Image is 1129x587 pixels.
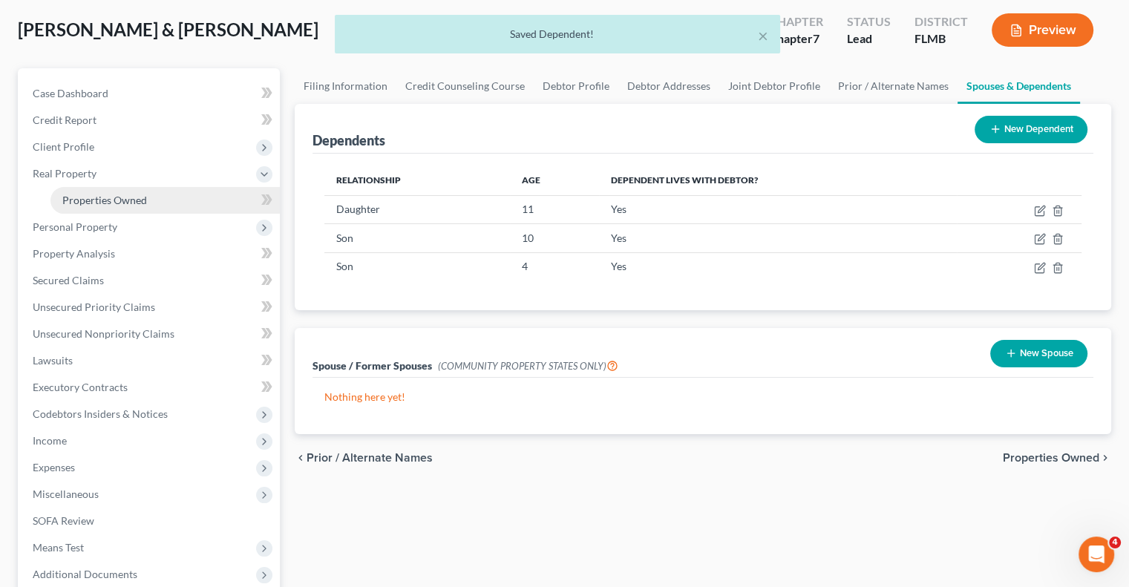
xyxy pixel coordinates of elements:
[33,354,73,367] span: Lawsuits
[599,195,958,223] td: Yes
[438,360,618,372] span: (COMMUNITY PROPERTY STATES ONLY)
[324,195,510,223] td: Daughter
[599,224,958,252] td: Yes
[21,240,280,267] a: Property Analysis
[599,165,958,195] th: Dependent lives with debtor?
[33,327,174,340] span: Unsecured Nonpriority Claims
[33,274,104,286] span: Secured Claims
[829,68,958,104] a: Prior / Alternate Names
[21,347,280,374] a: Lawsuits
[62,194,147,206] span: Properties Owned
[21,267,280,294] a: Secured Claims
[990,340,1087,367] button: New Spouse
[324,224,510,252] td: Son
[324,165,510,195] th: Relationship
[510,165,599,195] th: Age
[719,68,829,104] a: Joint Debtor Profile
[992,13,1093,47] button: Preview
[534,68,618,104] a: Debtor Profile
[33,381,128,393] span: Executory Contracts
[510,195,599,223] td: 11
[21,80,280,107] a: Case Dashboard
[33,167,96,180] span: Real Property
[510,224,599,252] td: 10
[324,390,1081,404] p: Nothing here yet!
[295,452,433,464] button: chevron_left Prior / Alternate Names
[324,252,510,281] td: Son
[1003,452,1111,464] button: Properties Owned chevron_right
[33,140,94,153] span: Client Profile
[295,452,307,464] i: chevron_left
[847,13,891,30] div: Status
[347,27,768,42] div: Saved Dependent!
[312,359,432,372] span: Spouse / Former Spouses
[21,321,280,347] a: Unsecured Nonpriority Claims
[307,452,433,464] span: Prior / Alternate Names
[33,434,67,447] span: Income
[295,68,396,104] a: Filing Information
[618,68,719,104] a: Debtor Addresses
[1079,537,1114,572] iframe: Intercom live chat
[33,488,99,500] span: Miscellaneous
[396,68,534,104] a: Credit Counseling Course
[769,13,823,30] div: Chapter
[21,508,280,534] a: SOFA Review
[1003,452,1099,464] span: Properties Owned
[33,568,137,580] span: Additional Documents
[33,87,108,99] span: Case Dashboard
[33,461,75,473] span: Expenses
[33,407,168,420] span: Codebtors Insiders & Notices
[914,13,968,30] div: District
[975,116,1087,143] button: New Dependent
[33,301,155,313] span: Unsecured Priority Claims
[21,107,280,134] a: Credit Report
[1109,537,1121,548] span: 4
[599,252,958,281] td: Yes
[1099,452,1111,464] i: chevron_right
[33,514,94,527] span: SOFA Review
[312,131,385,149] div: Dependents
[21,374,280,401] a: Executory Contracts
[510,252,599,281] td: 4
[33,220,117,233] span: Personal Property
[50,187,280,214] a: Properties Owned
[958,68,1080,104] a: Spouses & Dependents
[33,541,84,554] span: Means Test
[758,27,768,45] button: ×
[33,247,115,260] span: Property Analysis
[21,294,280,321] a: Unsecured Priority Claims
[33,114,96,126] span: Credit Report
